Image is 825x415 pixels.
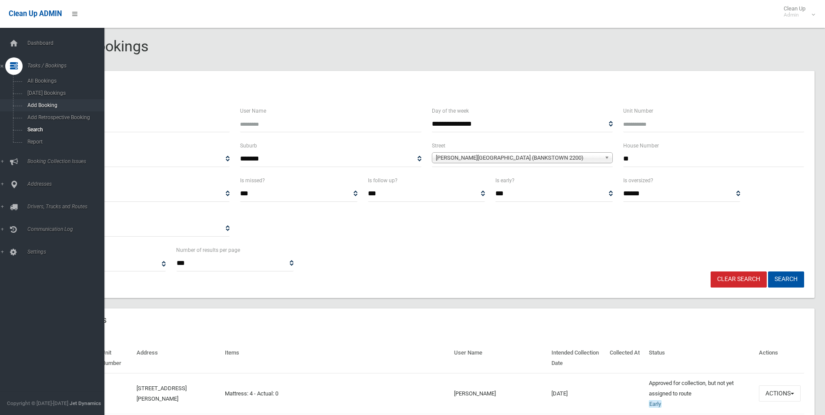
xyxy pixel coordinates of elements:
label: Unit Number [623,106,653,116]
span: Tasks / Bookings [25,63,111,69]
th: Status [645,343,755,373]
label: Is follow up? [368,176,397,185]
span: Search [25,127,104,133]
span: Addresses [25,181,111,187]
td: Approved for collection, but not yet assigned to route [645,373,755,414]
span: All Bookings [25,78,104,84]
th: Unit Number [98,343,133,373]
label: Suburb [240,141,257,151]
label: Number of results per page [176,245,240,255]
small: Admin [784,12,805,18]
th: Items [221,343,450,373]
th: Collected At [606,343,646,373]
label: User Name [240,106,266,116]
span: Add Booking [25,102,104,108]
strong: Jet Dynamics [70,400,101,406]
span: Clean Up [779,5,814,18]
th: Intended Collection Date [548,343,606,373]
label: Is early? [495,176,514,185]
button: Actions [759,385,801,402]
a: Clear Search [711,271,767,288]
label: Is oversized? [623,176,653,185]
label: Street [432,141,445,151]
th: User Name [451,343,548,373]
td: [DATE] [548,373,606,414]
span: Early [649,400,661,408]
span: Add Retrospective Booking [25,114,104,120]
label: Day of the week [432,106,469,116]
span: [DATE] Bookings [25,90,104,96]
label: Is missed? [240,176,265,185]
a: [STREET_ADDRESS][PERSON_NAME] [137,385,187,402]
span: Drivers, Trucks and Routes [25,204,111,210]
span: Copyright © [DATE]-[DATE] [7,400,68,406]
span: Dashboard [25,40,111,46]
span: Booking Collection Issues [25,158,111,164]
span: [PERSON_NAME][GEOGRAPHIC_DATA] (BANKSTOWN 2200) [436,153,601,163]
span: Communication Log [25,226,111,232]
label: House Number [623,141,659,151]
td: Mattress: 4 - Actual: 0 [221,373,450,414]
th: Actions [755,343,804,373]
th: Address [133,343,221,373]
td: [PERSON_NAME] [451,373,548,414]
button: Search [768,271,804,288]
span: Clean Up ADMIN [9,10,62,18]
span: Report [25,139,104,145]
span: Settings [25,249,111,255]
